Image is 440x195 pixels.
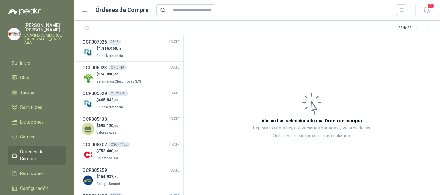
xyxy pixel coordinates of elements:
[82,90,107,97] h3: OCP005529
[82,175,94,186] img: Company Logo
[82,39,107,46] h3: OCP007026
[82,116,181,136] a: OCP005430[DATE] $595.120,00Valores Atlas
[113,149,118,153] span: ,00
[169,116,181,122] span: [DATE]
[99,46,122,51] span: 1.816.968
[96,182,121,186] span: Colegio Bennett
[8,57,66,69] a: Inicio
[82,116,107,123] h3: OCP005430
[20,74,30,81] span: Chat
[20,148,60,162] span: Órdenes de Compra
[8,28,20,40] img: Company Logo
[82,39,181,59] a: OCP0070262348[DATE] Company Logo$1.816.968,16Grupo Normandía
[82,141,181,161] a: OCP005302OSC 41455[DATE] Company Logo$753.400,00Calzatodo S.A.
[96,105,123,109] span: Grupo Normandía
[8,116,66,128] a: Licitaciones
[82,141,107,148] h3: OCP005302
[99,72,118,76] span: 456.090
[169,142,181,148] span: [DATE]
[82,149,94,160] img: Company Logo
[24,23,66,32] p: [PERSON_NAME] [PERSON_NAME]
[96,54,123,58] span: Grupo Normandía
[8,167,66,180] a: Remisiones
[8,101,66,113] a: Solicitudes
[113,73,118,76] span: ,00
[8,72,66,84] a: Chat
[20,119,44,126] span: Licitaciones
[96,80,141,83] span: Salamanca Oleaginosas SAS
[24,33,66,45] p: ENAVII E-COMMERCE [GEOGRAPHIC_DATA] SAS
[8,131,66,143] a: Cotizar
[82,64,181,84] a: OCP006023OFICINA[DATE] Company Logo$456.090,00Salamanca Oleaginosas SAS
[82,98,94,109] img: Company Logo
[108,142,130,147] div: OSC 41455
[20,89,34,96] span: Tareas
[96,97,124,103] p: $
[421,4,432,16] button: 1
[96,71,143,77] p: $
[99,123,118,128] span: 595.120
[8,146,66,165] a: Órdenes de Compra
[169,90,181,96] span: [DATE]
[169,39,181,45] span: [DATE]
[20,170,44,177] span: Remisiones
[96,131,117,134] span: Valores Atlas
[82,64,107,71] h3: OCP006023
[20,104,42,111] span: Solicitudes
[82,167,107,174] h3: OCP005259
[96,174,122,180] p: $
[8,8,41,15] img: Logo peakr
[262,117,362,124] h3: Aún no has seleccionado una Orden de compra
[248,124,376,140] p: Explora los detalles, cotizaciones ganadas y valores de las Órdenes de compra que has realizado.
[108,65,127,70] div: OFICINA
[82,47,94,58] img: Company Logo
[8,182,66,194] a: Configuración
[99,174,118,179] span: 164.937
[82,72,94,84] img: Company Logo
[108,40,121,45] div: 2348
[20,185,48,192] span: Configuración
[20,133,35,140] span: Cotizar
[8,86,66,99] a: Tareas
[82,90,181,110] a: OCP005529ODC1705[DATE] Company Logo$465.842,00Grupo Normandía
[96,123,118,129] p: $
[169,65,181,71] span: [DATE]
[96,148,120,154] p: $
[113,124,118,128] span: ,00
[20,59,30,66] span: Inicio
[96,46,124,52] p: $
[99,98,118,102] span: 465.842
[117,47,122,50] span: ,16
[113,175,118,179] span: ,62
[96,156,119,160] span: Calzatodo S.A.
[82,167,181,187] a: OCP005259[DATE] Company Logo$164.937,62Colegio Bennett
[99,149,118,153] span: 753.400
[95,5,148,14] h1: Órdenes de Compra
[427,3,434,9] span: 1
[113,98,118,102] span: ,00
[395,23,432,33] div: 1 - 28 de 28
[108,91,128,96] div: ODC1705
[169,167,181,173] span: [DATE]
